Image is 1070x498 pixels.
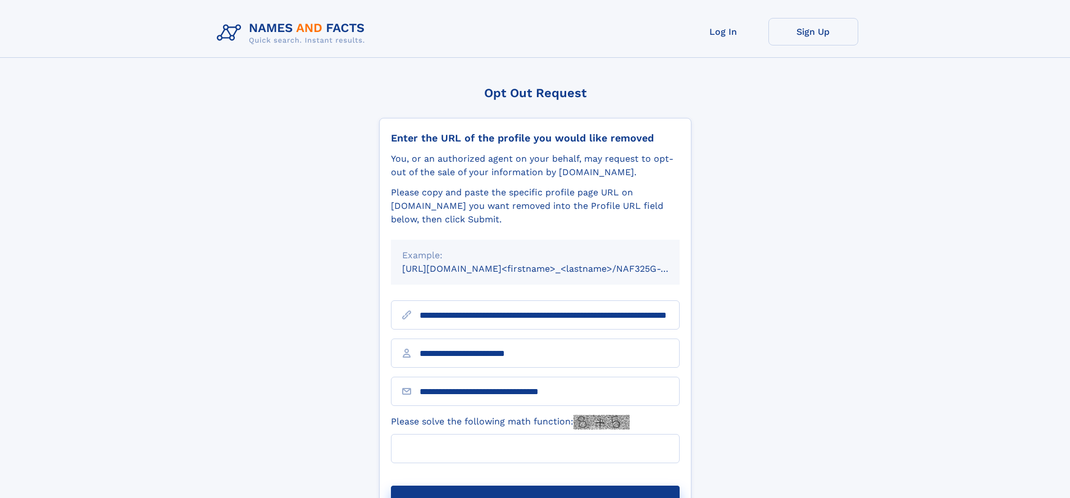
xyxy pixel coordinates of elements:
div: You, or an authorized agent on your behalf, may request to opt-out of the sale of your informatio... [391,152,680,179]
a: Sign Up [768,18,858,45]
label: Please solve the following math function: [391,415,630,430]
div: Opt Out Request [379,86,691,100]
div: Enter the URL of the profile you would like removed [391,132,680,144]
small: [URL][DOMAIN_NAME]<firstname>_<lastname>/NAF325G-xxxxxxxx [402,263,701,274]
img: Logo Names and Facts [212,18,374,48]
div: Please copy and paste the specific profile page URL on [DOMAIN_NAME] you want removed into the Pr... [391,186,680,226]
a: Log In [679,18,768,45]
div: Example: [402,249,668,262]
